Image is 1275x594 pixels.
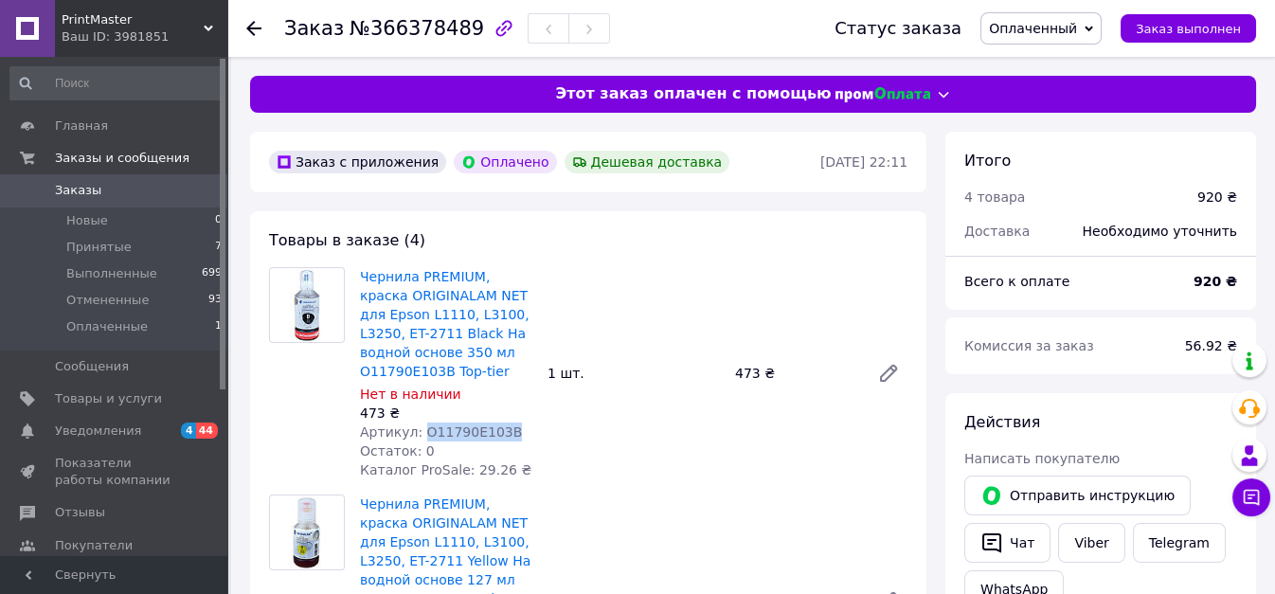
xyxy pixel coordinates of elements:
[196,423,218,439] span: 44
[66,292,149,309] span: Отмененные
[55,150,189,167] span: Заказы и сообщения
[284,17,344,40] span: Заказ
[964,413,1040,431] span: Действия
[181,423,196,439] span: 4
[269,231,425,249] span: Товары в заказе (4)
[540,360,727,387] div: 1 шт.
[454,151,556,173] div: Оплачено
[964,338,1094,353] span: Комиссия за заказ
[55,117,108,135] span: Главная
[55,423,141,440] span: Уведомления
[66,318,148,335] span: Оплаченные
[360,443,435,459] span: Остаток: 0
[9,66,224,100] input: Поиск
[55,455,175,489] span: Показатели работы компании
[989,21,1077,36] span: Оплаченный
[1185,338,1237,353] span: 56.92 ₴
[360,404,532,423] div: 473 ₴
[62,11,204,28] span: PrintMaster
[964,152,1011,170] span: Итого
[1071,210,1248,252] div: Необходимо уточнить
[360,462,531,477] span: Каталог ProSale: 29.26 ₴
[55,504,105,521] span: Отзывы
[1197,188,1237,207] div: 920 ₴
[66,212,108,229] span: Новые
[360,387,461,402] span: Нет в наличии
[55,390,162,407] span: Товары и услуги
[1121,14,1256,43] button: Заказ выполнен
[964,451,1120,466] span: Написать покупателю
[1194,274,1237,289] b: 920 ₴
[1058,523,1124,563] a: Viber
[202,265,222,282] span: 699
[964,476,1191,515] button: Отправить инструкцию
[246,19,261,38] div: Вернуться назад
[215,212,222,229] span: 0
[55,182,101,199] span: Заказы
[208,292,222,309] span: 93
[360,424,522,440] span: Артикул: O11790E103B
[66,265,157,282] span: Выполненные
[870,354,907,392] a: Редактировать
[1133,523,1226,563] a: Telegram
[55,358,129,375] span: Сообщения
[964,274,1069,289] span: Всего к оплате
[835,19,961,38] div: Статус заказа
[62,28,227,45] div: Ваш ID: 3981851
[215,239,222,256] span: 7
[964,523,1051,563] button: Чат
[290,268,324,342] img: Чернила PREMIUM, краска ORIGINALAM NET для Epson L1110, L3100, L3250, ET-2711 Black На водной осн...
[55,537,133,554] span: Покупатели
[565,151,730,173] div: Дешевая доставка
[727,360,862,387] div: 473 ₴
[555,83,831,105] span: Этот заказ оплачен с помощью
[350,17,484,40] span: №366378489
[1136,22,1241,36] span: Заказ выполнен
[1232,478,1270,516] button: Чат с покупателем
[66,239,132,256] span: Принятые
[820,154,907,170] time: [DATE] 22:11
[360,269,530,379] a: Чернила PREMIUM, краска ORIGINALAM NET для Epson L1110, L3100, L3250, ET-2711 Black На водной осн...
[284,495,330,569] img: Чернила PREMIUM, краска ORIGINALAM NET для Epson L1110, L3100, L3250, ET-2711 Yellow На водной ос...
[964,224,1030,239] span: Доставка
[964,189,1025,205] span: 4 товара
[215,318,222,335] span: 1
[269,151,446,173] div: Заказ с приложения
